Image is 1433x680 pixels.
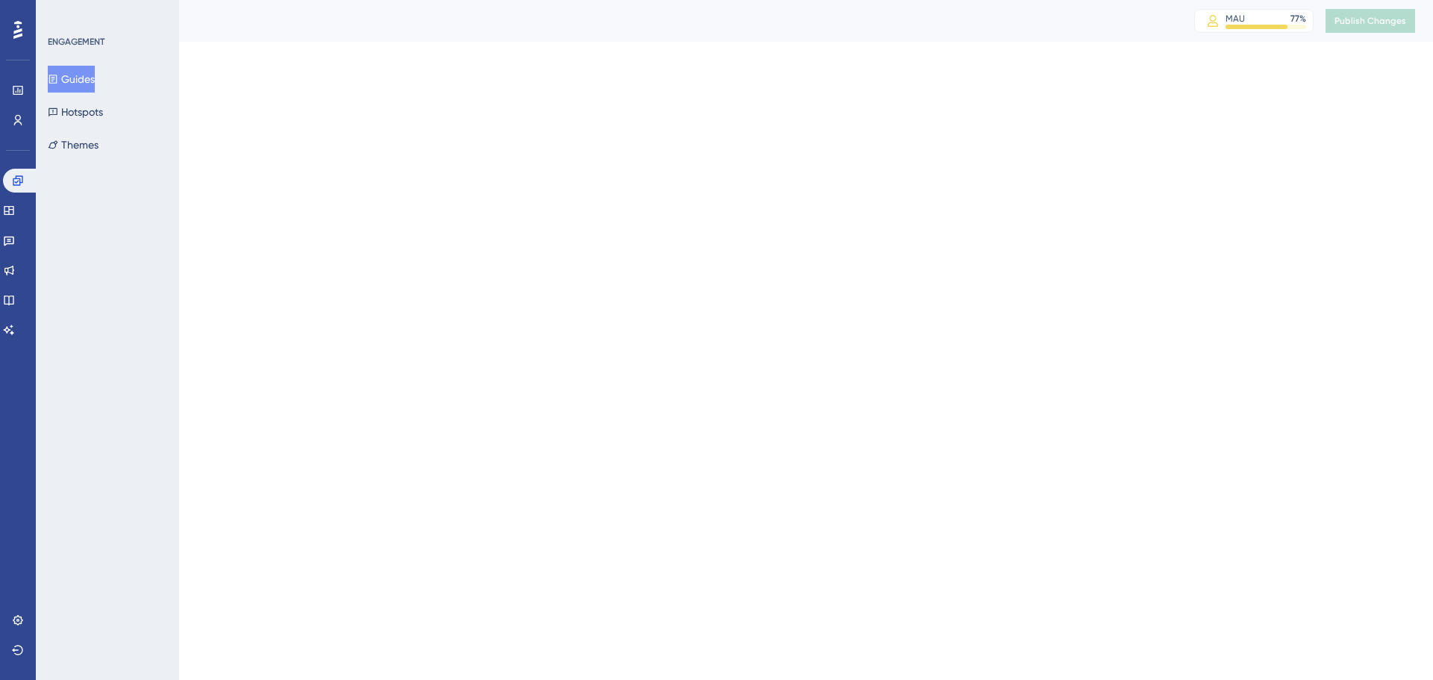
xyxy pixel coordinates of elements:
button: Hotspots [48,99,103,125]
button: Publish Changes [1326,9,1415,33]
div: ENGAGEMENT [48,36,104,48]
span: Publish Changes [1334,15,1406,27]
button: Themes [48,131,99,158]
div: 77 % [1290,13,1306,25]
div: MAU [1226,13,1245,25]
button: Guides [48,66,95,93]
